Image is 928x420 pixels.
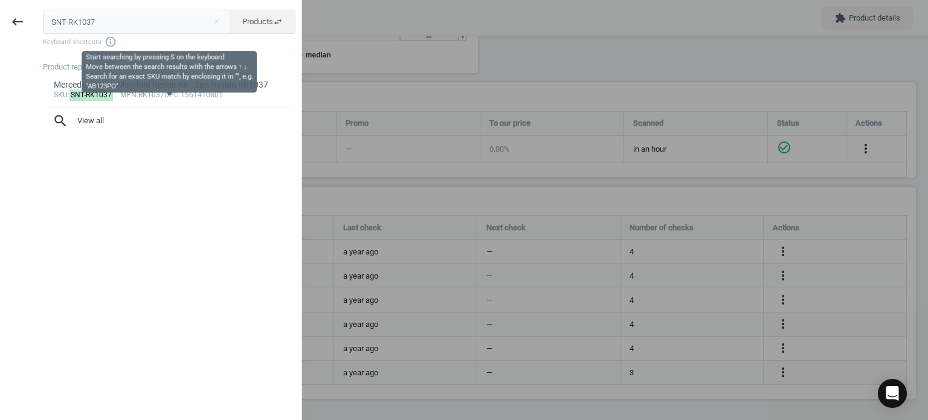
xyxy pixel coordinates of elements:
[43,62,301,73] div: Product report results
[273,17,283,27] i: swap_horiz
[54,91,68,99] span: sku
[54,91,285,100] div: : :RK1037 :1561410801
[105,36,117,48] i: info_outline
[4,8,31,36] button: keyboard_backspace
[43,108,295,134] button: searchView all
[10,15,25,29] i: keyboard_backspace
[86,53,253,91] div: Start searching by pressing S on the keyboard Move between the search results with the arrows ↑ ↓...
[53,113,68,129] i: search
[43,10,231,34] input: Enter the SKU or product name
[43,36,295,48] span: Keyboard shortcuts
[69,89,114,101] mark: SNT-RK1037
[207,16,225,27] button: Close
[230,10,295,34] button: Productsswap_horiz
[54,79,285,91] div: Mercedes Intake Manifold Repair Kit - Sun Nation RK1037
[878,379,907,408] div: Open Intercom Messenger
[242,16,283,27] span: Products
[53,113,286,129] span: View all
